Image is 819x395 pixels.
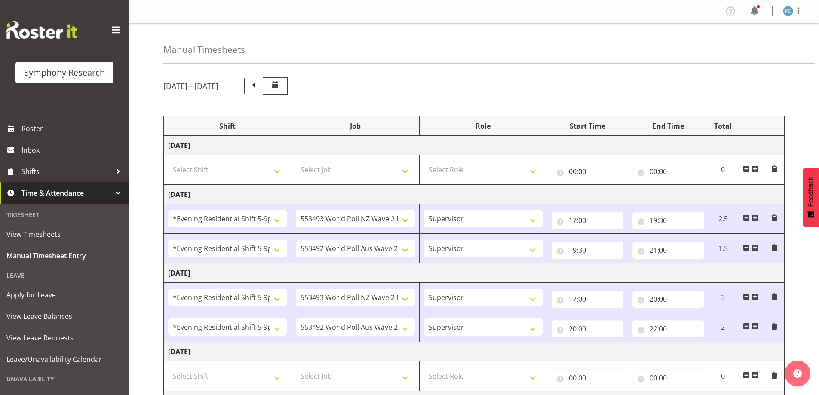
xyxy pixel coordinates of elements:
[2,327,127,349] a: View Leave Requests
[803,168,819,227] button: Feedback - Show survey
[24,66,105,79] div: Symphony Research
[552,242,623,259] input: Click to select...
[807,177,815,207] span: Feedback
[21,165,112,178] span: Shifts
[2,284,127,306] a: Apply for Leave
[709,204,737,234] td: 2.5
[2,370,127,388] div: Unavailability
[6,288,123,301] span: Apply for Leave
[709,312,737,342] td: 2
[552,291,623,308] input: Click to select...
[2,224,127,245] a: View Timesheets
[6,228,123,241] span: View Timesheets
[296,121,414,131] div: Job
[552,121,623,131] div: Start Time
[552,320,623,337] input: Click to select...
[2,266,127,284] div: Leave
[164,136,785,155] td: [DATE]
[552,163,623,180] input: Click to select...
[164,185,785,204] td: [DATE]
[6,331,123,344] span: View Leave Requests
[709,283,737,312] td: 3
[424,121,543,131] div: Role
[2,206,127,224] div: Timesheet
[783,6,793,16] img: fisi-cook-lagatule1979.jpg
[632,320,704,337] input: Click to select...
[163,45,245,55] h4: Manual Timesheets
[632,212,704,229] input: Click to select...
[632,291,704,308] input: Click to select...
[164,342,785,361] td: [DATE]
[709,361,737,391] td: 0
[2,245,127,266] a: Manual Timesheet Entry
[709,234,737,263] td: 1.5
[632,121,704,131] div: End Time
[709,155,737,185] td: 0
[632,163,704,180] input: Click to select...
[6,21,77,39] img: Rosterit website logo
[2,306,127,327] a: View Leave Balances
[632,242,704,259] input: Click to select...
[793,369,802,378] img: help-xxl-2.png
[21,122,125,135] span: Roster
[6,249,123,262] span: Manual Timesheet Entry
[713,121,733,131] div: Total
[168,121,287,131] div: Shift
[552,212,623,229] input: Click to select...
[163,81,218,91] h5: [DATE] - [DATE]
[6,353,123,366] span: Leave/Unavailability Calendar
[2,349,127,370] a: Leave/Unavailability Calendar
[6,310,123,323] span: View Leave Balances
[164,263,785,283] td: [DATE]
[21,187,112,199] span: Time & Attendance
[552,369,623,386] input: Click to select...
[21,144,125,156] span: Inbox
[632,369,704,386] input: Click to select...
